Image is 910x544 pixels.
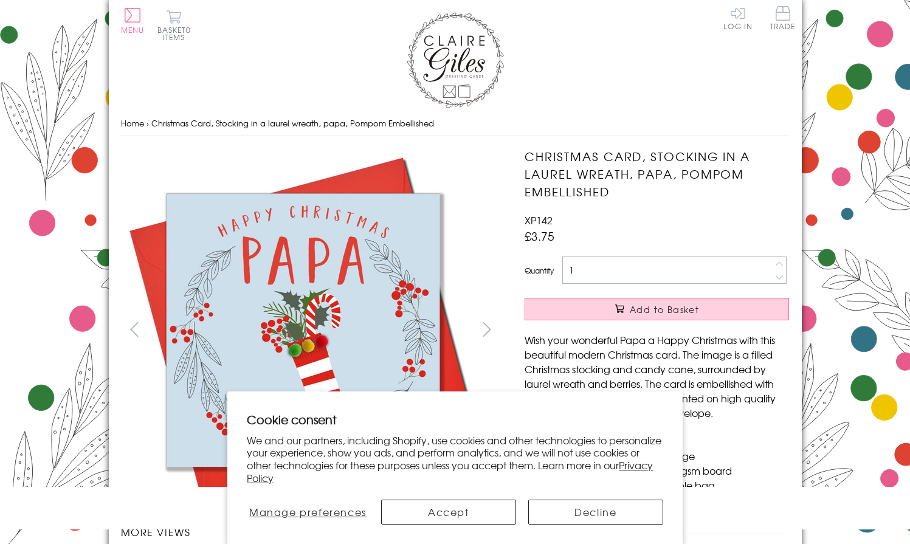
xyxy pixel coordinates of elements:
[121,24,145,35] span: Menu
[247,500,368,525] button: Manage preferences
[381,500,516,525] button: Accept
[247,434,663,484] p: We and our partners, including Shopify, use cookies and other technologies to personalize your ex...
[247,411,663,428] h2: Cookie consent
[247,458,653,485] a: Privacy Policy
[525,265,554,276] label: Quantity
[249,504,367,519] span: Manage preferences
[525,227,554,244] span: £3.75
[121,315,148,343] button: prev
[157,10,191,41] button: Basket0 items
[525,213,553,227] span: XP142
[120,148,485,512] img: Christmas Card, Stocking in a laurel wreath, papa, Pompom Embellished
[525,148,789,200] h1: Christmas Card, Stocking in a laurel wreath, papa, Pompom Embellished
[121,111,790,136] nav: breadcrumbs
[407,12,504,108] img: Claire Giles Greetings Cards
[525,298,789,320] button: Add to Basket
[146,117,149,129] span: ›
[525,332,789,420] p: Wish your wonderful Papa a Happy Christmas with this beautiful modern Christmas card. The image i...
[770,6,796,32] a: Trade
[473,315,500,343] button: next
[121,525,501,539] h3: More views
[770,6,796,30] span: Trade
[163,24,191,43] span: 0 items
[121,8,145,33] button: Menu
[723,6,753,30] a: Log In
[121,117,144,129] a: Home
[630,303,699,315] span: Add to Basket
[528,500,663,525] button: Decline
[500,148,865,512] img: Christmas Card, Stocking in a laurel wreath, papa, Pompom Embellished
[151,117,434,129] span: Christmas Card, Stocking in a laurel wreath, papa, Pompom Embellished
